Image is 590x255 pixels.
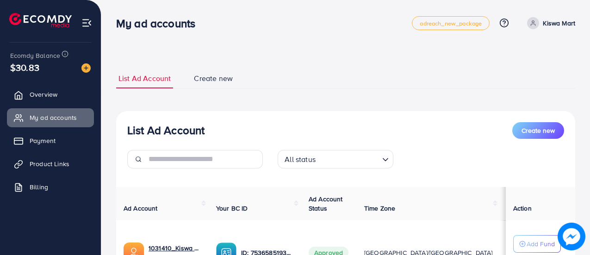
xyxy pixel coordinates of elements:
a: 1031410_Kiswa Add Acc_1754748063745 [149,243,201,253]
a: Kiswa Mart [523,17,575,29]
span: $30.83 [10,61,39,74]
span: Overview [30,90,57,99]
span: Action [513,204,532,213]
a: Product Links [7,155,94,173]
span: List Ad Account [118,73,171,84]
a: My ad accounts [7,108,94,127]
span: Billing [30,182,48,192]
input: Search for option [318,151,379,166]
span: Product Links [30,159,69,168]
span: Ad Account Status [309,194,343,213]
span: Payment [30,136,56,145]
span: Ad Account [124,204,158,213]
span: Create new [522,126,555,135]
img: logo [9,13,72,27]
img: image [558,223,585,250]
button: Add Fund [513,235,561,253]
span: My ad accounts [30,113,77,122]
img: image [81,63,91,73]
h3: List Ad Account [127,124,205,137]
img: menu [81,18,92,28]
span: Create new [194,73,233,84]
a: Billing [7,178,94,196]
p: Kiswa Mart [543,18,575,29]
span: All status [283,153,317,166]
span: adreach_new_package [420,20,482,26]
p: Add Fund [527,238,555,249]
a: adreach_new_package [412,16,490,30]
h3: My ad accounts [116,17,203,30]
div: Search for option [278,150,393,168]
span: Ecomdy Balance [10,51,60,60]
button: Create new [512,122,564,139]
a: Overview [7,85,94,104]
span: Time Zone [364,204,395,213]
span: Your BC ID [216,204,248,213]
a: Payment [7,131,94,150]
